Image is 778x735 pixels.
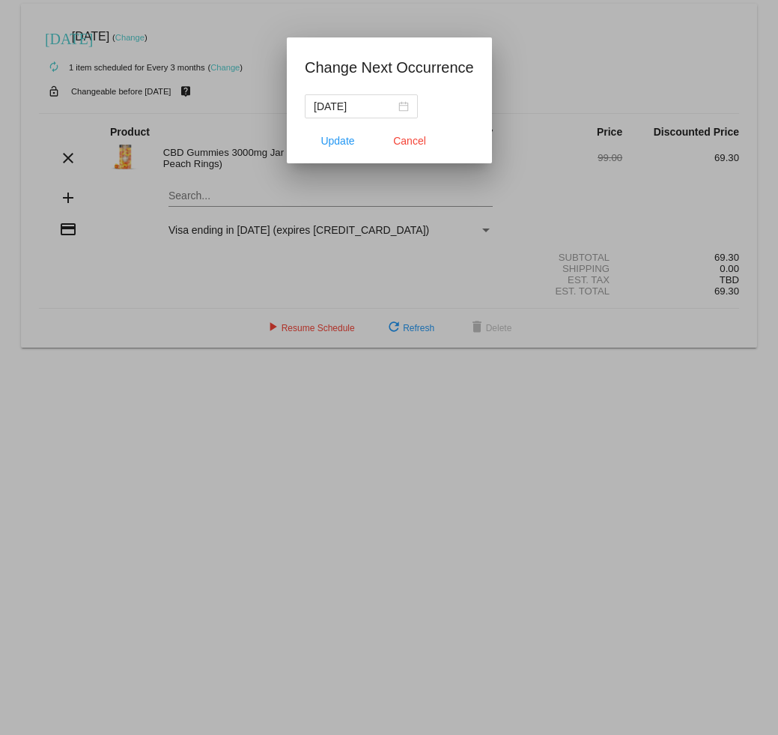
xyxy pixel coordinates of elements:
span: Cancel [393,135,426,147]
span: Update [320,135,354,147]
h1: Change Next Occurrence [305,55,474,79]
button: Close dialog [377,127,443,154]
button: Update [305,127,371,154]
input: Select date [314,98,395,115]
